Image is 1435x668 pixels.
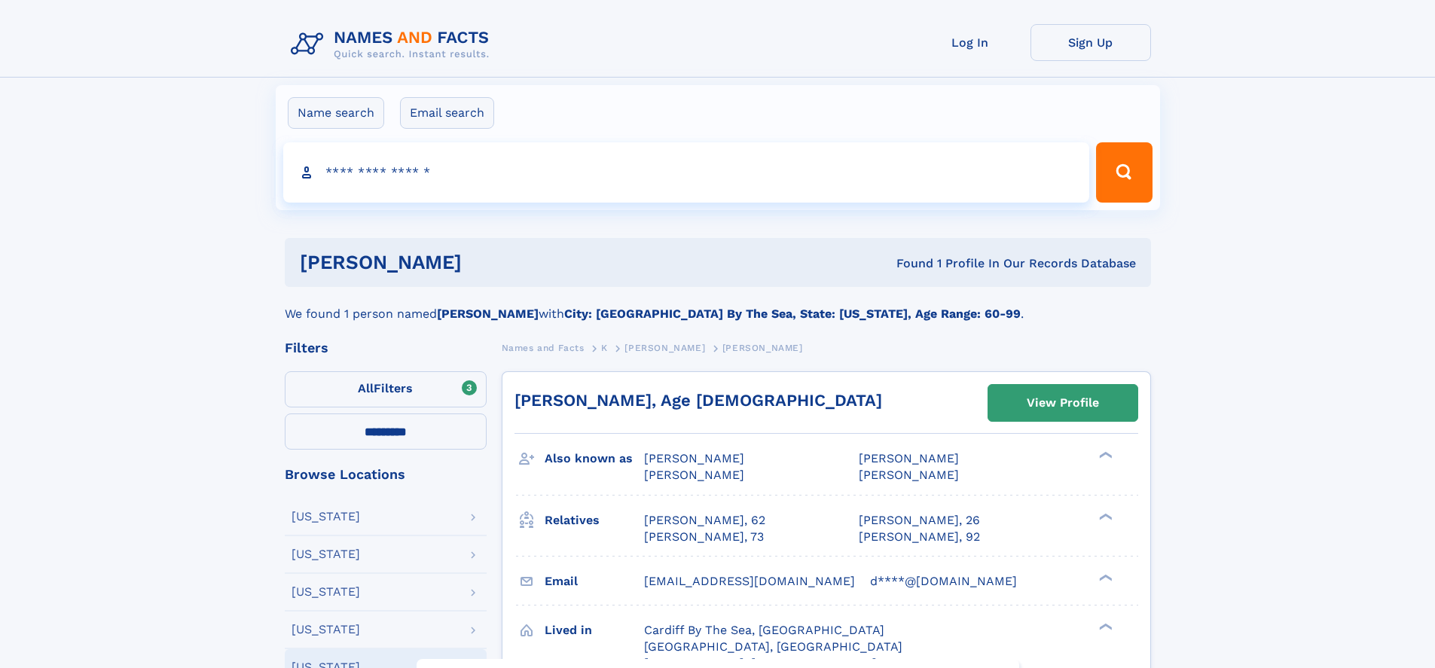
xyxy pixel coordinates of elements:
[1027,386,1099,420] div: View Profile
[644,451,744,465] span: [PERSON_NAME]
[514,391,882,410] a: [PERSON_NAME], Age [DEMOGRAPHIC_DATA]
[644,468,744,482] span: [PERSON_NAME]
[722,343,803,353] span: [PERSON_NAME]
[437,307,539,321] b: [PERSON_NAME]
[601,343,608,353] span: K
[644,574,855,588] span: [EMAIL_ADDRESS][DOMAIN_NAME]
[859,468,959,482] span: [PERSON_NAME]
[285,24,502,65] img: Logo Names and Facts
[292,624,360,636] div: [US_STATE]
[601,338,608,357] a: K
[283,142,1090,203] input: search input
[644,529,764,545] a: [PERSON_NAME], 73
[285,287,1151,323] div: We found 1 person named with .
[292,511,360,523] div: [US_STATE]
[1096,142,1152,203] button: Search Button
[285,468,487,481] div: Browse Locations
[400,97,494,129] label: Email search
[1030,24,1151,61] a: Sign Up
[679,255,1136,272] div: Found 1 Profile In Our Records Database
[624,343,705,353] span: [PERSON_NAME]
[644,512,765,529] a: [PERSON_NAME], 62
[859,451,959,465] span: [PERSON_NAME]
[502,338,585,357] a: Names and Facts
[1095,621,1113,631] div: ❯
[292,548,360,560] div: [US_STATE]
[1095,572,1113,582] div: ❯
[1095,511,1113,521] div: ❯
[545,569,644,594] h3: Email
[292,586,360,598] div: [US_STATE]
[288,97,384,129] label: Name search
[545,618,644,643] h3: Lived in
[545,446,644,471] h3: Also known as
[1095,450,1113,460] div: ❯
[300,253,679,272] h1: [PERSON_NAME]
[624,338,705,357] a: [PERSON_NAME]
[285,371,487,407] label: Filters
[358,381,374,395] span: All
[644,639,902,654] span: [GEOGRAPHIC_DATA], [GEOGRAPHIC_DATA]
[545,508,644,533] h3: Relatives
[988,385,1137,421] a: View Profile
[644,623,884,637] span: Cardiff By The Sea, [GEOGRAPHIC_DATA]
[285,341,487,355] div: Filters
[910,24,1030,61] a: Log In
[859,512,980,529] a: [PERSON_NAME], 26
[564,307,1021,321] b: City: [GEOGRAPHIC_DATA] By The Sea, State: [US_STATE], Age Range: 60-99
[859,529,980,545] a: [PERSON_NAME], 92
